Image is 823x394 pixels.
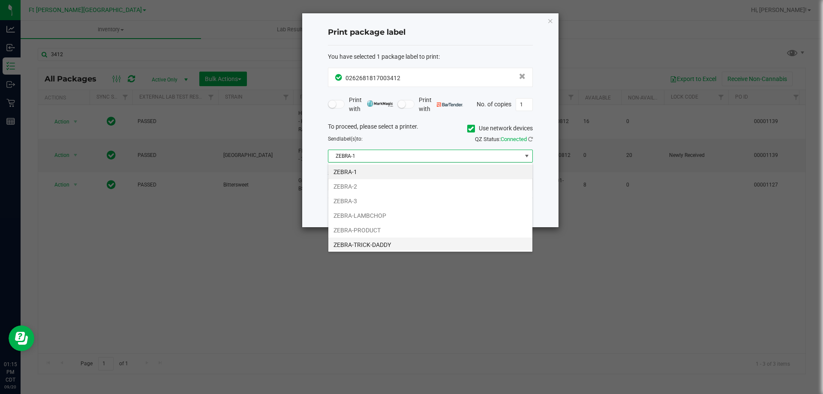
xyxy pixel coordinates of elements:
span: Print with [349,96,393,114]
li: ZEBRA-TRICK-DADDY [328,238,532,252]
li: ZEBRA-PRODUCT [328,223,532,238]
h4: Print package label [328,27,533,38]
li: ZEBRA-3 [328,194,532,208]
span: Connected [501,136,527,142]
div: Select a label template. [321,169,539,178]
img: bartender.png [437,102,463,107]
span: Send to: [328,136,363,142]
span: QZ Status: [475,136,533,142]
div: : [328,52,533,61]
label: Use network devices [467,124,533,133]
li: ZEBRA-1 [328,165,532,179]
span: In Sync [335,73,343,82]
li: ZEBRA-2 [328,179,532,194]
span: Print with [419,96,463,114]
div: To proceed, please select a printer. [321,122,539,135]
iframe: Resource center [9,325,34,351]
img: mark_magic_cybra.png [367,100,393,107]
li: ZEBRA-LAMBCHOP [328,208,532,223]
span: 0262681817003412 [345,75,400,81]
span: ZEBRA-1 [328,150,522,162]
span: You have selected 1 package label to print [328,53,439,60]
span: No. of copies [477,100,511,107]
span: label(s) [339,136,357,142]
